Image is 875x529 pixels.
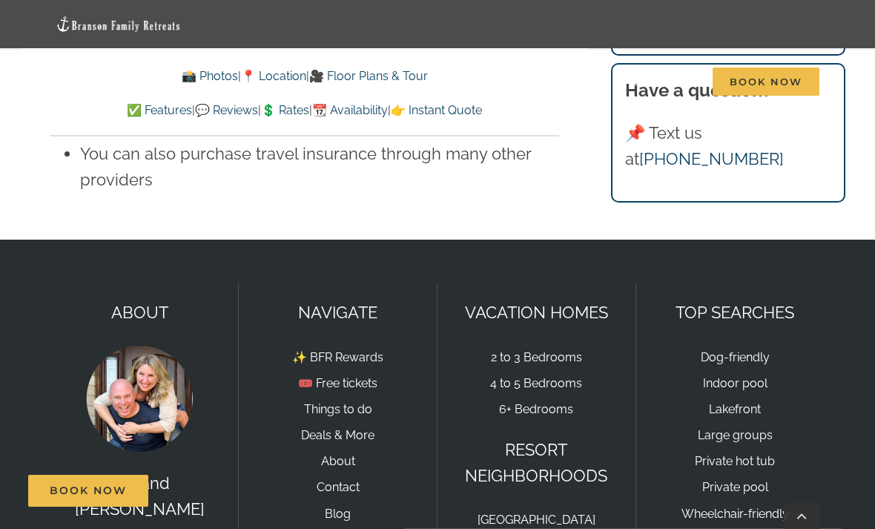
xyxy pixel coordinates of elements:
a: 💲 Rates [261,103,309,117]
p: | | [50,67,558,86]
span: Book Now [50,484,127,497]
a: 2 to 3 Bedrooms [491,350,582,364]
a: Blog [325,507,351,521]
a: Lakefront [709,402,761,416]
a: 4 to 5 Bedrooms [490,376,582,390]
a: [GEOGRAPHIC_DATA] [478,513,595,527]
p: ABOUT [56,300,224,326]
a: 📸 Photos [182,69,238,83]
a: ✅ Features [127,103,192,117]
a: About [321,454,355,468]
p: NAVIGATE [254,300,422,326]
a: 6+ Bedrooms [499,402,573,416]
a: Private hot tub [695,454,775,468]
a: 🎥 Floor Plans & Tour [309,69,428,83]
p: 📌 Text us at [625,120,831,172]
a: Things to do [304,402,372,416]
a: Book Now [28,475,148,507]
a: [PHONE_NUMBER] [639,149,784,168]
li: You can also purchase travel insurance through many other providers [80,141,558,193]
a: 💬 Reviews [195,103,258,117]
p: VACATION HOMES [452,300,621,326]
a: 🎟️ Free tickets [298,376,377,390]
img: Branson Family Retreats Logo [56,16,182,33]
a: ✨ BFR Rewards [292,350,383,364]
a: 👉 Instant Quote [391,103,482,117]
img: Nat and Tyann [84,343,195,454]
a: Large groups [698,428,773,442]
a: 📍 Location [241,69,306,83]
p: TOP SEARCHES [651,300,820,326]
a: Wheelchair-friendly [681,507,789,521]
a: 📆 Availability [312,103,388,117]
span: Book Now [713,68,819,96]
span: Contact [633,76,679,87]
p: | | | | [50,101,558,120]
a: Contact [633,58,679,106]
p: RESORT NEIGHBORHOODS [452,437,621,489]
a: Indoor pool [703,376,767,390]
a: Deals & More [301,428,374,442]
a: Dog-friendly [701,350,770,364]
